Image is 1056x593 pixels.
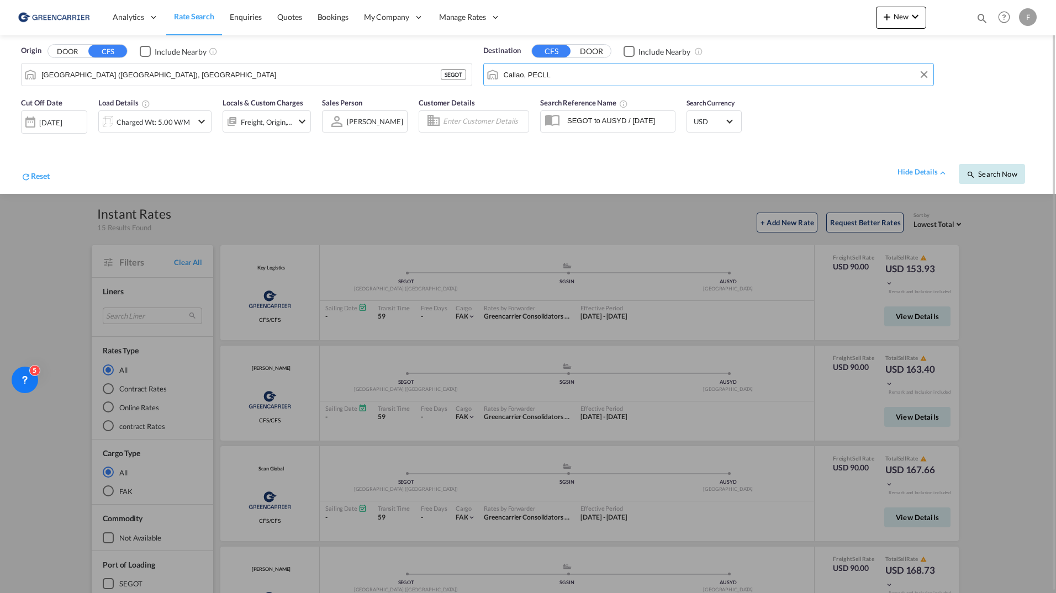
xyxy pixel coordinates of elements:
div: SEGOT [441,69,466,80]
md-icon: icon-magnify [967,170,975,179]
input: Search Reference Name [562,112,675,129]
button: DOOR [48,45,87,58]
md-icon: icon-plus 400-fg [880,10,894,23]
button: icon-plus 400-fgNewicon-chevron-down [876,7,926,29]
button: CFS [88,45,127,57]
md-icon: icon-chevron-down [295,115,309,128]
md-icon: Your search will be saved by the below given name [619,99,628,108]
span: Search Currency [687,99,735,107]
span: Locals & Custom Charges [223,98,303,107]
md-icon: icon-chevron-down [195,115,208,128]
img: 609dfd708afe11efa14177256b0082fb.png [17,5,91,30]
span: Manage Rates [439,12,486,23]
div: Include Nearby [638,46,690,57]
span: Search Reference Name [540,98,628,107]
div: [DATE] [21,110,87,134]
div: F [1019,8,1037,26]
div: icon-magnify [976,12,988,29]
span: Help [995,8,1013,27]
div: [DATE] [39,118,62,128]
md-icon: Unchecked: Ignores neighbouring ports when fetching rates.Checked : Includes neighbouring ports w... [209,47,218,56]
span: Analytics [113,12,144,23]
span: Sales Person [322,98,362,107]
input: Search by Port [504,66,928,83]
div: Include Nearby [155,46,207,57]
span: New [880,12,922,21]
span: Quotes [277,12,302,22]
span: Enquiries [230,12,262,22]
md-checkbox: Checkbox No Ink [624,45,690,57]
md-icon: icon-chevron-up [938,168,948,178]
div: Freight Origin Destinationicon-chevron-down [223,110,311,133]
span: Load Details [98,98,150,107]
md-icon: Unchecked: Ignores neighbouring ports when fetching rates.Checked : Includes neighbouring ports w... [694,47,703,56]
md-input-container: Callao, PECLL [484,63,934,86]
span: Rate Search [174,12,214,21]
button: DOOR [572,45,611,58]
md-select: Sales Person: Filip Pehrsson [346,113,404,129]
md-icon: icon-refresh [21,172,31,182]
span: Destination [483,45,521,56]
input: Enter Customer Details [443,113,525,130]
md-icon: icon-magnify [976,12,988,24]
div: Charged Wt: 5.00 W/Micon-chevron-down [98,110,212,133]
span: Reset [31,171,50,181]
div: hide detailsicon-chevron-up [897,167,948,178]
div: Help [995,8,1019,28]
input: Search by Port [41,66,441,83]
md-input-container: Gothenburg (Goteborg), SEGOT [22,63,472,86]
div: Charged Wt: 5.00 W/M [117,114,190,130]
span: USD [694,117,725,126]
md-datepicker: Select [21,132,29,147]
span: Cut Off Date [21,98,62,107]
span: icon-magnifySearch Now [967,170,1017,178]
button: CFS [532,45,571,57]
button: icon-magnifySearch Now [959,164,1025,184]
div: [PERSON_NAME] [347,117,403,126]
md-icon: Chargeable Weight [141,99,150,108]
span: Bookings [318,12,349,22]
div: icon-refreshReset [21,171,50,184]
div: Freight Origin Destination [241,114,293,130]
button: Clear Input [916,66,932,83]
md-icon: icon-chevron-down [909,10,922,23]
md-checkbox: Checkbox No Ink [140,45,207,57]
md-select: Select Currency: $ USDUnited States Dollar [693,113,736,129]
span: Customer Details [419,98,474,107]
span: Origin [21,45,41,56]
span: My Company [364,12,409,23]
